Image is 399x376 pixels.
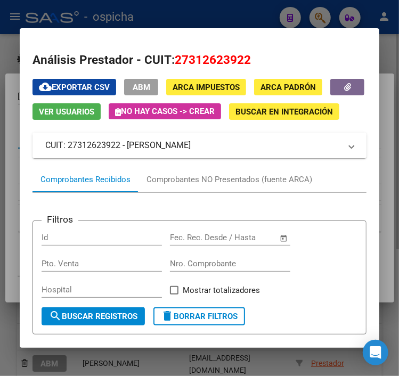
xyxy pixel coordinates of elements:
[229,103,339,120] button: Buscar en Integración
[183,284,260,297] span: Mostrar totalizadores
[235,107,333,117] span: Buscar en Integración
[39,107,94,117] span: Ver Usuarios
[146,174,312,186] div: Comprobantes NO Presentados (fuente ARCA)
[153,307,245,325] button: Borrar Filtros
[161,312,238,321] span: Borrar Filtros
[40,174,131,186] div: Comprobantes Recibidos
[42,212,78,226] h3: Filtros
[124,79,158,95] button: ABM
[115,107,215,116] span: No hay casos -> Crear
[32,51,366,69] h2: Análisis Prestador - CUIT:
[166,79,246,95] button: ARCA Impuestos
[32,79,116,95] button: Exportar CSV
[260,83,316,92] span: ARCA Padrón
[173,83,240,92] span: ARCA Impuestos
[45,139,340,152] mat-panel-title: CUIT: 27312623922 - [PERSON_NAME]
[175,53,251,67] span: 27312623922
[363,340,388,365] div: Open Intercom Messenger
[42,307,145,325] button: Buscar Registros
[39,83,110,92] span: Exportar CSV
[161,309,174,322] mat-icon: delete
[32,103,101,120] button: Ver Usuarios
[32,133,366,158] mat-expansion-panel-header: CUIT: 27312623922 - [PERSON_NAME]
[223,233,274,242] input: Fecha fin
[170,233,213,242] input: Fecha inicio
[49,309,62,322] mat-icon: search
[133,83,150,92] span: ABM
[39,80,52,93] mat-icon: cloud_download
[49,312,137,321] span: Buscar Registros
[278,232,290,244] button: Open calendar
[109,103,221,119] button: No hay casos -> Crear
[254,79,322,95] button: ARCA Padrón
